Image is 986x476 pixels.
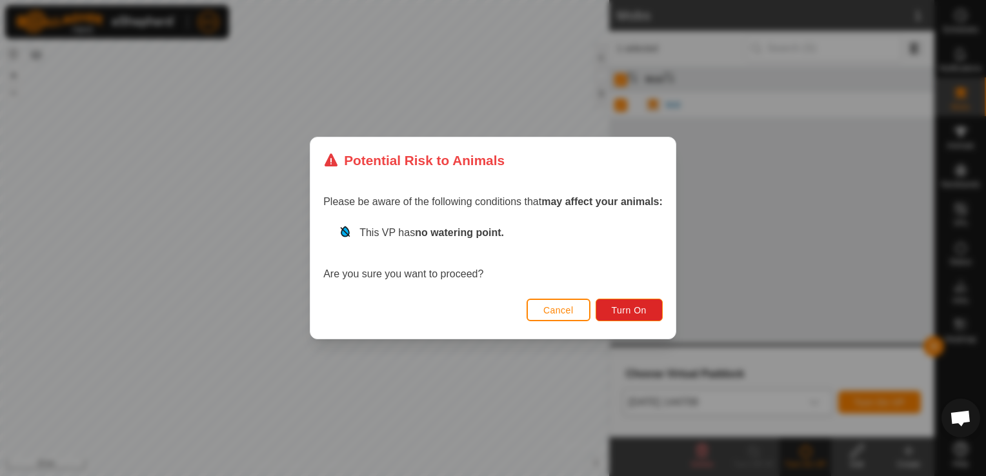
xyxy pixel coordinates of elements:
[941,399,980,437] div: Open chat
[323,150,505,170] div: Potential Risk to Animals
[543,305,574,315] span: Cancel
[596,299,663,321] button: Turn On
[612,305,647,315] span: Turn On
[527,299,590,321] button: Cancel
[541,196,663,207] strong: may affect your animals:
[415,227,504,238] strong: no watering point.
[359,227,504,238] span: This VP has
[323,196,663,207] span: Please be aware of the following conditions that
[323,225,663,282] div: Are you sure you want to proceed?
